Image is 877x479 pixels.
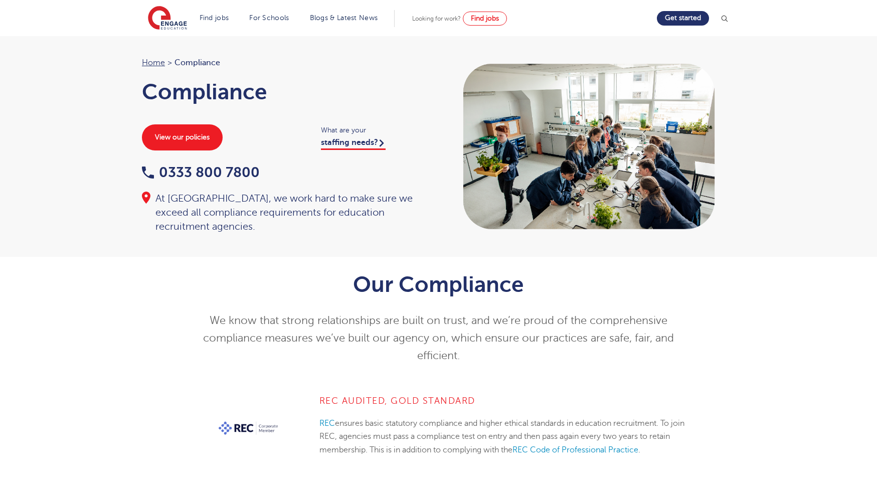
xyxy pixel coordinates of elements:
[174,56,220,69] span: Compliance
[321,138,386,150] a: staffing needs?
[142,165,260,180] a: 0333 800 7800
[319,419,335,428] a: REC
[471,15,499,22] span: Find jobs
[142,124,223,150] a: View our policies
[319,395,684,407] h4: REC Audited, Gold Standard
[463,12,507,26] a: Find jobs
[412,15,461,22] span: Looking for work?
[200,14,229,22] a: Find jobs
[310,14,378,22] a: Blogs & Latest News
[142,79,429,104] h1: Compliance
[142,58,165,67] a: Home
[167,58,172,67] span: >
[512,445,638,454] a: REC Code of Professional Practice
[142,192,429,234] div: At [GEOGRAPHIC_DATA], we work hard to make sure we exceed all compliance requirements for educati...
[193,272,684,297] h1: Our Compliance
[319,417,684,456] p: ensures basic statutory compliance and higher ethical standards in education recruitment. To join...
[148,6,187,31] img: Engage Education
[193,312,684,365] p: We know that strong relationships are built on trust, and we’re proud of the comprehensive compli...
[657,11,709,26] a: Get started
[249,14,289,22] a: For Schools
[321,124,429,136] span: What are your
[142,56,429,69] nav: breadcrumb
